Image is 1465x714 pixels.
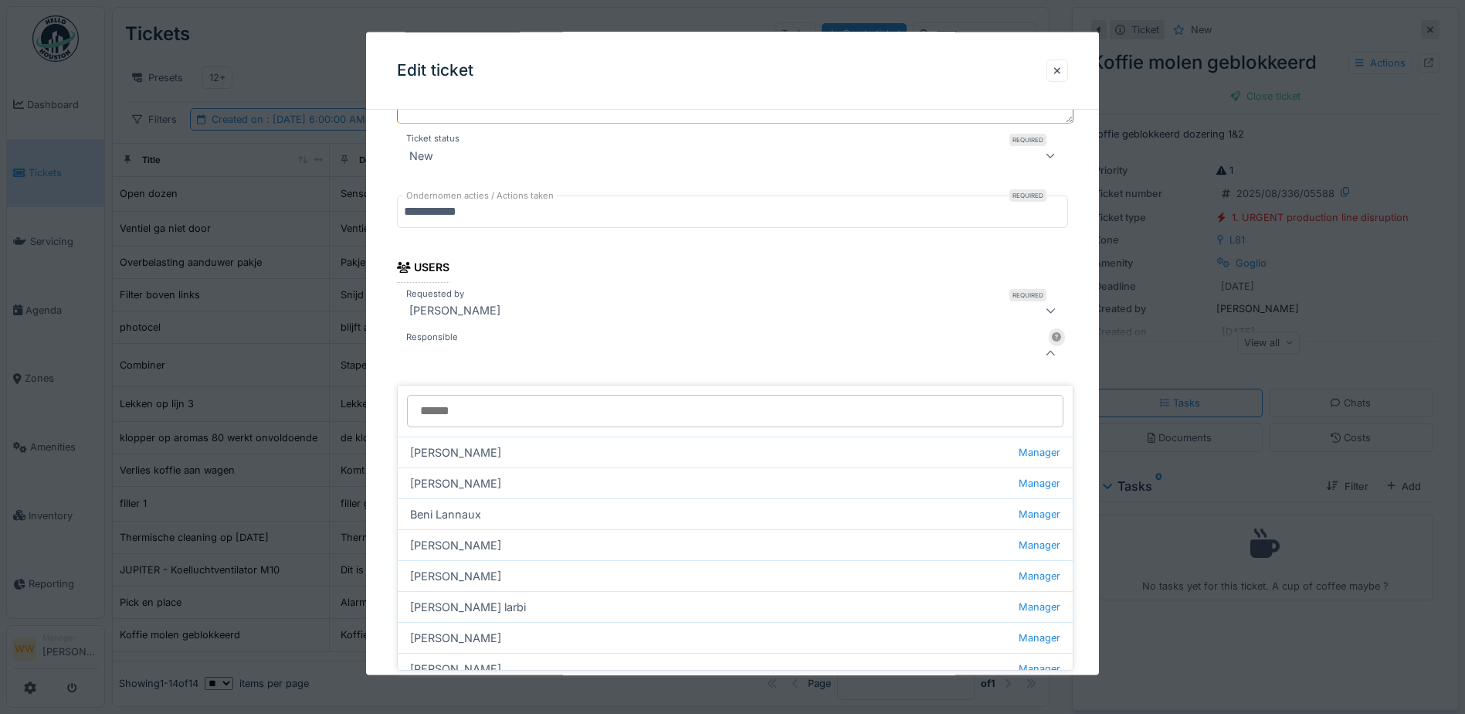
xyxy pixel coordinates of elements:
[403,330,461,343] label: Responsible
[1009,288,1046,301] div: Required
[398,653,1073,684] div: [PERSON_NAME]
[1019,507,1060,522] span: Manager
[397,256,449,282] div: Users
[1019,538,1060,552] span: Manager
[403,301,507,319] div: [PERSON_NAME]
[398,467,1073,498] div: [PERSON_NAME]
[397,61,473,80] h3: Edit ticket
[1019,445,1060,460] span: Manager
[398,591,1073,622] div: [PERSON_NAME] larbi
[398,622,1073,653] div: [PERSON_NAME]
[398,560,1073,591] div: [PERSON_NAME]
[398,437,1073,467] div: [PERSON_NAME]
[1009,134,1046,146] div: Required
[1019,476,1060,491] span: Manager
[403,132,463,145] label: Ticket status
[403,146,439,165] div: New
[403,674,439,687] label: Priority
[398,498,1073,529] div: Beni Lannaux
[1019,600,1060,614] span: Manager
[1019,661,1060,676] span: Manager
[403,287,467,300] label: Requested by
[403,189,557,202] label: Ondernomen acties / Actions taken
[1019,569,1060,583] span: Manager
[397,384,465,410] div: Location
[1009,189,1046,202] div: Required
[1019,631,1060,645] span: Manager
[398,529,1073,560] div: [PERSON_NAME]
